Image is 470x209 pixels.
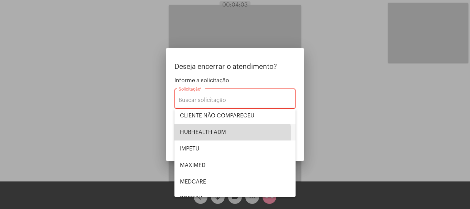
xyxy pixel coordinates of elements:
[180,140,290,157] span: IMPETU
[180,124,290,140] span: HUBHEALTH ADM
[180,174,290,190] span: MEDCARE
[174,63,296,71] p: Deseja encerrar o atendimento?
[174,77,296,84] span: Informe a solicitação
[180,107,290,124] span: CLIENTE NÃO COMPARECEU
[180,157,290,174] span: MAXIMED
[179,97,291,103] input: Buscar solicitação
[180,190,290,207] span: POSITIVA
